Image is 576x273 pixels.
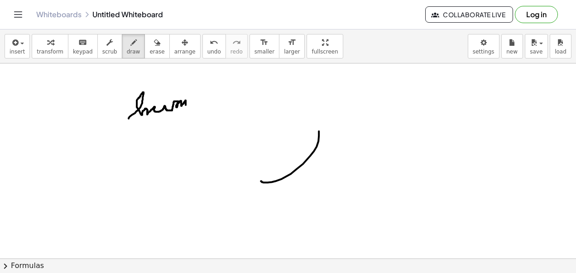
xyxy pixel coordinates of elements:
[307,34,343,58] button: fullscreen
[468,34,499,58] button: settings
[68,34,98,58] button: keyboardkeypad
[525,34,548,58] button: save
[501,34,523,58] button: new
[144,34,169,58] button: erase
[425,6,513,23] button: Collaborate Live
[36,10,82,19] a: Whiteboards
[550,34,571,58] button: load
[122,34,145,58] button: draw
[5,34,30,58] button: insert
[473,49,494,55] span: settings
[312,49,338,55] span: fullscreen
[284,49,300,55] span: larger
[555,49,566,55] span: load
[202,34,226,58] button: undoundo
[32,34,68,58] button: transform
[210,37,218,48] i: undo
[102,49,117,55] span: scrub
[254,49,274,55] span: smaller
[97,34,122,58] button: scrub
[10,49,25,55] span: insert
[169,34,201,58] button: arrange
[207,49,221,55] span: undo
[288,37,296,48] i: format_size
[78,37,87,48] i: keyboard
[279,34,305,58] button: format_sizelarger
[11,7,25,22] button: Toggle navigation
[174,49,196,55] span: arrange
[433,10,505,19] span: Collaborate Live
[232,37,241,48] i: redo
[506,49,518,55] span: new
[73,49,93,55] span: keypad
[260,37,269,48] i: format_size
[37,49,63,55] span: transform
[530,49,542,55] span: save
[226,34,248,58] button: redoredo
[149,49,164,55] span: erase
[127,49,140,55] span: draw
[515,6,558,23] button: Log in
[230,49,243,55] span: redo
[250,34,279,58] button: format_sizesmaller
